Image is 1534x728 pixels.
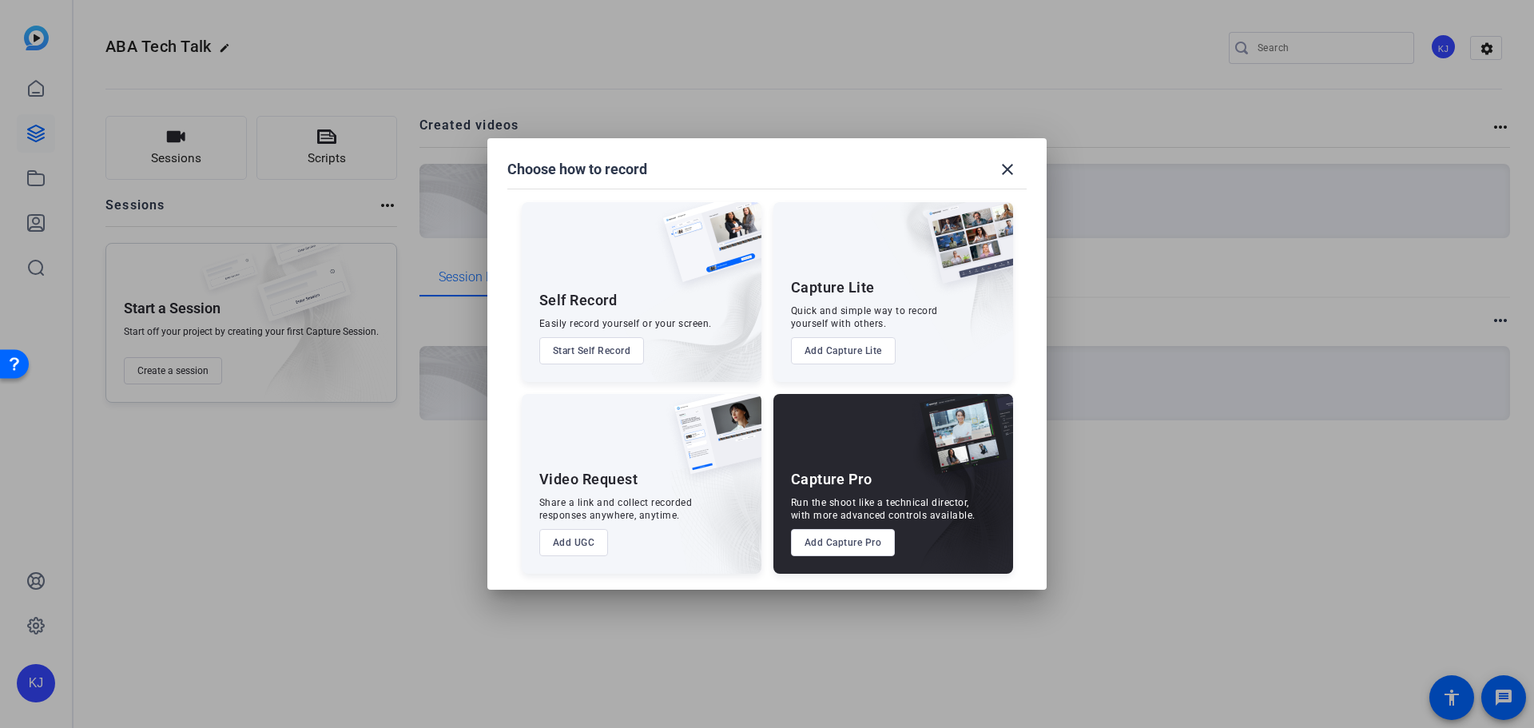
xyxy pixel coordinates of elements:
[651,202,761,298] img: self-record.png
[908,394,1013,491] img: capture-pro.png
[539,496,693,522] div: Share a link and collect recorded responses anywhere, anytime.
[791,304,938,330] div: Quick and simple way to record yourself with others.
[791,278,875,297] div: Capture Lite
[791,337,896,364] button: Add Capture Lite
[791,496,976,522] div: Run the shoot like a technical director, with more advanced controls available.
[662,394,761,491] img: ugc-content.png
[791,529,896,556] button: Add Capture Pro
[791,470,872,489] div: Capture Pro
[998,160,1017,179] mat-icon: close
[539,291,618,310] div: Self Record
[914,202,1013,300] img: capture-lite.png
[895,414,1013,574] img: embarkstudio-capture-pro.png
[539,470,638,489] div: Video Request
[539,529,609,556] button: Add UGC
[539,317,712,330] div: Easily record yourself or your screen.
[870,202,1013,362] img: embarkstudio-capture-lite.png
[539,337,645,364] button: Start Self Record
[622,237,761,382] img: embarkstudio-self-record.png
[507,160,647,179] h1: Choose how to record
[669,444,761,574] img: embarkstudio-ugc-content.png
